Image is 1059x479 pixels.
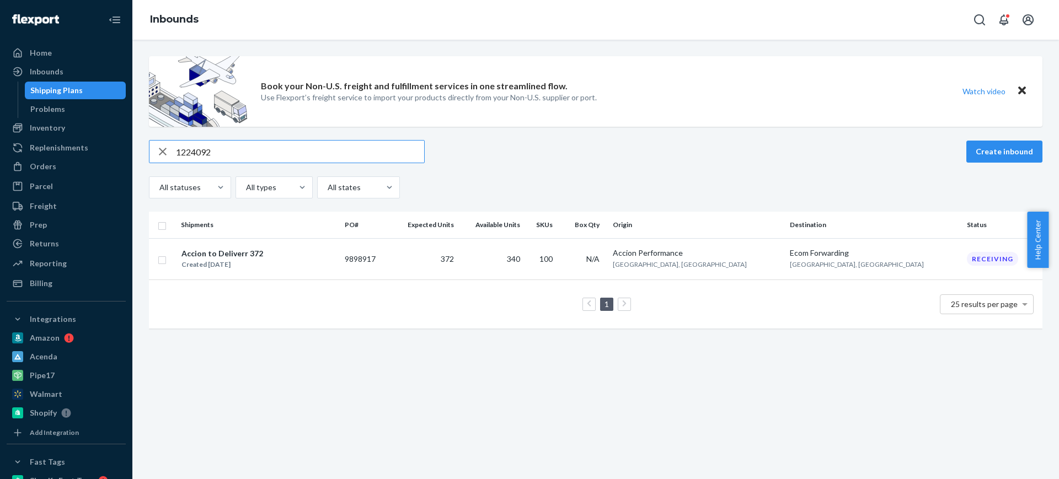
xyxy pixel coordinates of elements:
a: Inventory [7,119,126,137]
th: Origin [608,212,785,238]
button: Fast Tags [7,453,126,471]
div: Orders [30,161,56,172]
div: Prep [30,219,47,230]
div: Inventory [30,122,65,133]
a: Replenishments [7,139,126,157]
a: Parcel [7,177,126,195]
td: 9898917 [340,238,389,279]
th: Expected Units [390,212,458,238]
a: Shipping Plans [25,82,126,99]
div: Freight [30,201,57,212]
p: Use Flexport’s freight service to import your products directly from your Non-U.S. supplier or port. [261,92,597,103]
div: Billing [30,278,52,289]
p: Book your Non-U.S. freight and fulfillment services in one streamlined flow. [261,80,568,93]
th: Available Units [458,212,525,238]
ol: breadcrumbs [141,4,207,36]
a: Billing [7,275,126,292]
div: Shipping Plans [30,85,83,96]
div: Amazon [30,332,60,343]
span: [GEOGRAPHIC_DATA], [GEOGRAPHIC_DATA] [613,260,747,268]
button: Watch video [955,83,1013,99]
a: Add Integration [7,426,126,439]
button: Create inbound [966,141,1042,163]
th: PO# [340,212,389,238]
button: Open account menu [1017,9,1039,31]
div: Created [DATE] [181,259,263,270]
input: All statuses [158,182,159,193]
div: Walmart [30,389,62,400]
th: SKUs [525,212,561,238]
div: Acenda [30,351,57,362]
div: Accion to Deliverr 372 [181,248,263,259]
a: Amazon [7,329,126,347]
input: All types [245,182,246,193]
button: Open Search Box [969,9,991,31]
div: Receiving [967,252,1018,266]
button: Help Center [1027,212,1049,268]
a: Inbounds [150,13,199,25]
button: Integrations [7,310,126,328]
span: 340 [507,254,520,263]
span: 25 results per page [951,299,1018,309]
div: Problems [30,104,65,115]
div: Pipe17 [30,370,55,381]
div: Returns [30,238,59,249]
a: Returns [7,235,126,252]
a: Freight [7,197,126,215]
button: Open notifications [993,9,1015,31]
input: Search inbounds by name, destination, msku... [176,141,424,163]
a: Problems [25,100,126,118]
div: Home [30,47,52,58]
a: Pipe17 [7,367,126,384]
span: 100 [539,254,553,263]
th: Status [962,212,1042,238]
div: Replenishments [30,142,88,153]
img: Flexport logo [12,14,59,25]
button: Close [1015,83,1029,99]
div: Accion Performance [613,247,781,259]
a: Home [7,44,126,62]
button: Close Navigation [104,9,126,31]
div: Reporting [30,258,67,269]
a: Prep [7,216,126,234]
a: Reporting [7,255,126,272]
div: Add Integration [30,428,79,437]
a: Inbounds [7,63,126,80]
a: Acenda [7,348,126,365]
th: Destination [785,212,962,238]
div: Shopify [30,407,57,418]
a: Page 1 is your current page [602,299,611,309]
div: Integrations [30,314,76,325]
a: Walmart [7,385,126,403]
span: 372 [441,254,454,263]
input: All states [327,182,328,193]
div: Ecom Forwarding [790,247,958,259]
a: Orders [7,158,126,175]
span: [GEOGRAPHIC_DATA], [GEOGRAPHIC_DATA] [790,260,924,268]
a: Shopify [7,404,126,422]
th: Box Qty [561,212,609,238]
div: Inbounds [30,66,63,77]
span: N/A [586,254,600,263]
div: Parcel [30,181,53,192]
div: Fast Tags [30,456,65,467]
th: Shipments [176,212,340,238]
